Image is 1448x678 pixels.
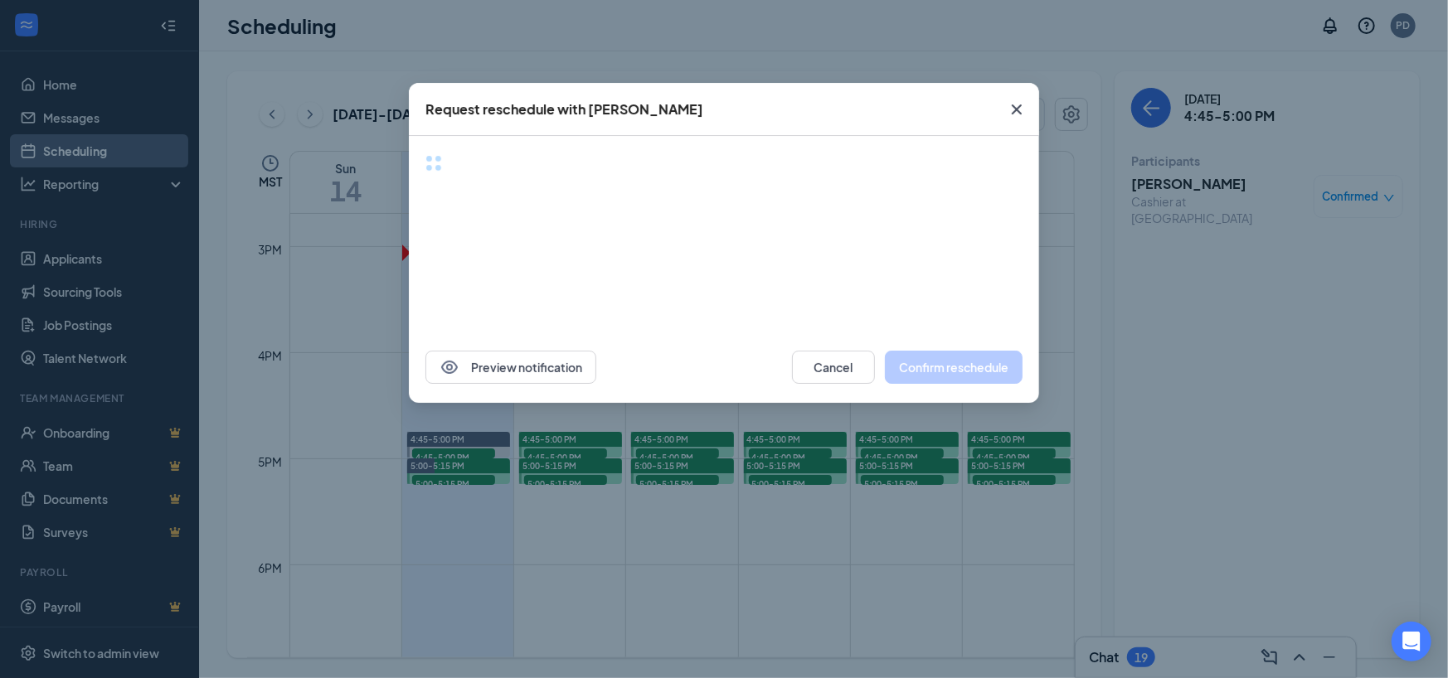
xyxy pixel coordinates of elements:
[885,351,1023,384] button: Confirm reschedule
[1007,99,1027,119] svg: Cross
[425,100,703,119] div: Request reschedule with [PERSON_NAME]
[425,351,596,384] button: EyePreview notification
[792,351,875,384] button: Cancel
[440,357,459,377] svg: Eye
[1392,622,1431,661] div: Open Intercom Messenger
[994,83,1039,136] button: Close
